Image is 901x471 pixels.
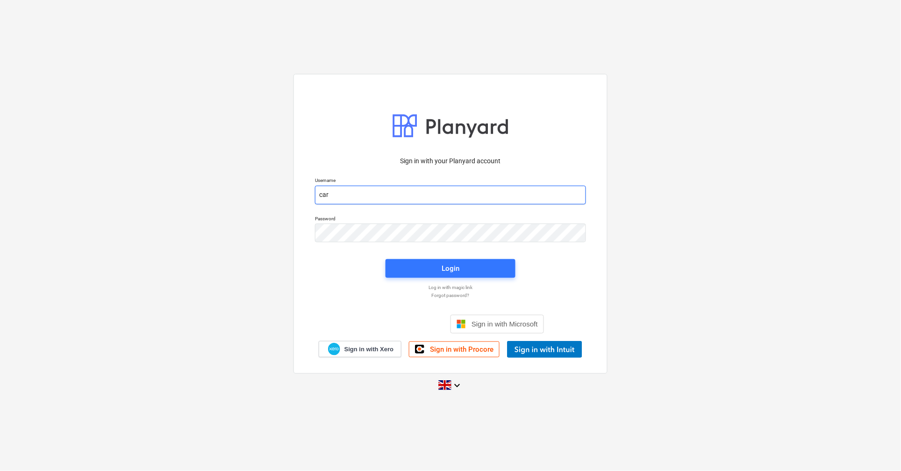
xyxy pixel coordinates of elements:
p: Username [315,177,586,185]
span: Sign in with Procore [430,345,493,354]
button: Login [386,259,515,278]
span: Sign in with Xero [344,345,393,354]
a: Forgot password? [310,292,591,298]
div: Login [442,262,459,275]
iframe: Sign in with Google Button [352,314,448,334]
a: Sign in with Procore [409,341,500,357]
img: Xero logo [328,343,340,355]
a: Log in with magic link [310,284,591,290]
input: Username [315,186,586,204]
img: Microsoft logo [457,319,466,329]
a: Sign in with Xero [319,341,402,357]
span: Sign in with Microsoft [472,320,538,328]
p: Password [315,216,586,224]
p: Sign in with your Planyard account [315,156,586,166]
i: keyboard_arrow_down [451,380,463,391]
iframe: Chat Widget [854,426,901,471]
